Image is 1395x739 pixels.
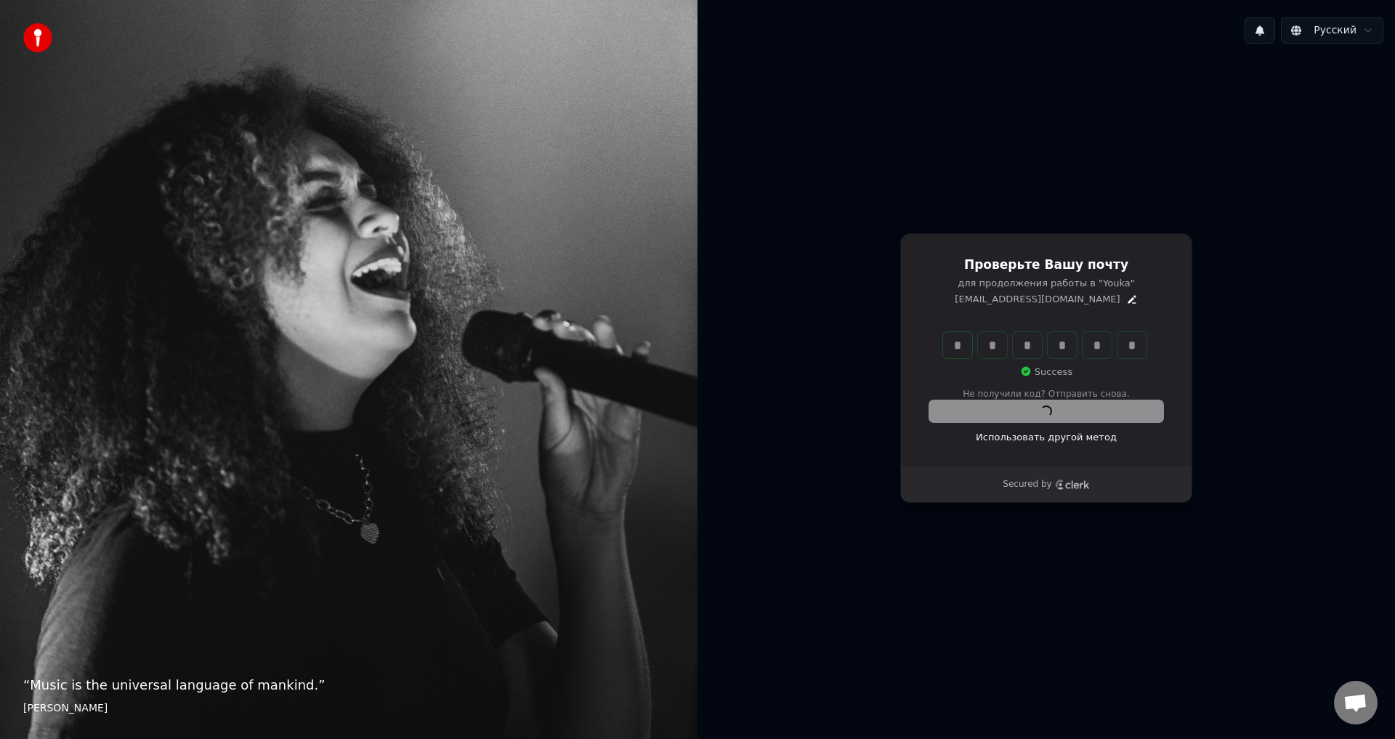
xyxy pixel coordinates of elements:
[1003,479,1051,490] p: Secured by
[955,293,1120,306] p: [EMAIL_ADDRESS][DOMAIN_NAME]
[23,23,52,52] img: youka
[929,277,1163,290] p: для продолжения работы в "Youka"
[23,675,674,695] p: “ Music is the universal language of mankind. ”
[976,431,1117,444] a: Использовать другой метод
[1020,366,1072,379] p: Success
[1055,480,1090,490] a: Clerk logo
[23,701,674,716] footer: [PERSON_NAME]
[1126,294,1138,305] button: Edit
[1334,681,1378,724] a: Открытый чат
[929,257,1163,274] h1: Проверьте Вашу почту
[940,329,1149,361] div: Verification code input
